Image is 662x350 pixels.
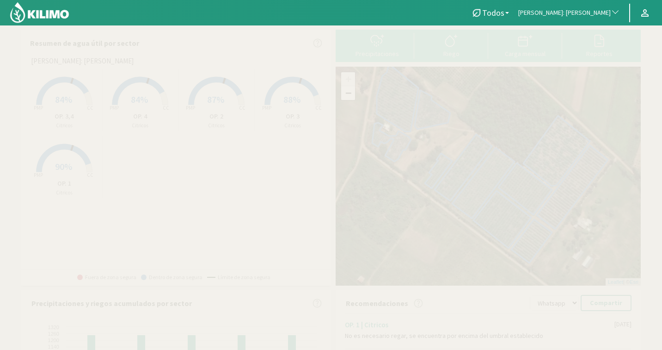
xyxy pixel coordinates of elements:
p: Resumen de agua útil por sector [30,37,139,49]
button: [PERSON_NAME]: [PERSON_NAME] [514,3,625,23]
div: No es necesario regar, se encuentra por encima del umbral establecido [345,332,614,340]
tspan: CC [87,105,93,111]
text: 1320 [48,325,59,330]
span: Dentro de zona segura [141,274,202,281]
p: OP. 3 [255,112,331,121]
p: OP. 3,4 [26,112,102,121]
p: Citricos [255,122,331,130]
text: 1200 [48,337,59,343]
div: Precipitaciones [343,50,411,57]
div: Reportes [565,50,633,57]
span: 88% [283,94,300,105]
tspan: PMP [34,105,43,111]
tspan: PMP [34,172,43,178]
p: Citricos [178,122,254,130]
tspan: CC [239,105,245,111]
span: [PERSON_NAME]: [PERSON_NAME] [31,56,134,67]
div: OP. 1 | Citricos [345,320,614,329]
span: 84% [55,94,72,105]
a: Leaflet [608,279,623,285]
span: 90% [55,161,72,172]
tspan: PMP [262,105,271,111]
button: Carga mensual [488,33,562,57]
button: Precipitaciones [340,33,414,57]
p: Compartir [590,298,622,308]
div: [DATE] [614,320,631,328]
tspan: CC [315,105,322,111]
button: Riego [414,33,488,57]
text: 1140 [48,344,59,350]
tspan: CC [163,105,170,111]
span: Todos [482,8,504,18]
span: 87% [207,94,224,105]
p: Recomendaciones [346,298,408,309]
a: Esri [630,279,638,285]
img: Kilimo [9,1,70,24]
text: 1260 [48,331,59,337]
p: Precipitaciones y riegos acumulados por sector [31,298,192,309]
span: Fuera de zona segura [77,274,136,281]
span: Límite de zona segura [207,274,270,281]
div: | © [606,278,641,286]
tspan: PMP [186,105,195,111]
span: 84% [131,94,148,105]
p: Citricos [103,122,178,130]
div: Carga mensual [491,50,559,57]
span: [PERSON_NAME]: [PERSON_NAME] [518,8,611,18]
p: OP. 4 [103,112,178,121]
tspan: PMP [110,105,119,111]
p: OP. 2 [178,112,254,121]
div: Riego [417,50,485,57]
tspan: CC [87,172,93,178]
p: OP. 1 [26,179,102,188]
a: Zoom out [341,86,355,100]
button: Compartir [581,295,631,311]
a: Zoom in [341,72,355,86]
p: Citricos [26,122,102,130]
p: Citricos [26,189,102,197]
button: Reportes [562,33,636,57]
